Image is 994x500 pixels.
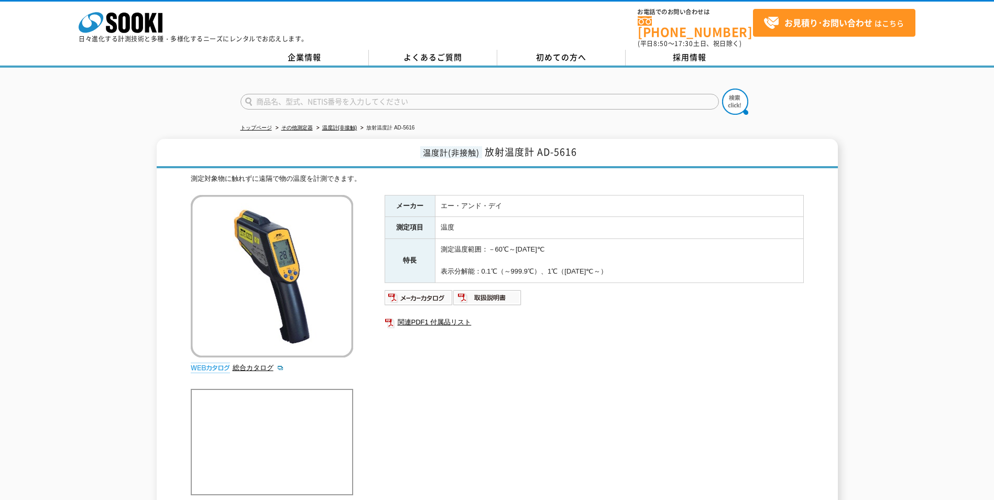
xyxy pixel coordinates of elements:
a: お見積り･お問い合わせはこちら [753,9,915,37]
a: 総合カタログ [233,364,284,372]
span: 17:30 [674,39,693,48]
span: 初めての方へ [536,51,586,63]
a: 取扱説明書 [453,296,522,304]
a: [PHONE_NUMBER] [638,16,753,38]
span: お電話でのお問い合わせは [638,9,753,15]
a: トップページ [241,125,272,131]
p: 日々進化する計測技術と多種・多様化するニーズにレンタルでお応えします。 [79,36,308,42]
div: 測定対象物に触れずに遠隔で物の温度を計測できます。 [191,173,804,184]
strong: お見積り･お問い合わせ [784,16,872,29]
img: 取扱説明書 [453,289,522,306]
span: 8:50 [653,39,668,48]
img: btn_search.png [722,89,748,115]
a: 温度計(非接触) [322,125,357,131]
td: 測定温度範囲：－60℃～[DATE]℃ 表示分解能：0.1℃（～999.9℃）、1℃（[DATE]℃～） [435,239,803,282]
a: よくあるご質問 [369,50,497,66]
th: メーカー [385,195,435,217]
a: 採用情報 [626,50,754,66]
img: 放射温度計 AD-5616 [191,195,353,357]
span: 温度計(非接触) [420,146,482,158]
span: 放射温度計 AD-5616 [485,145,577,159]
td: エー・アンド・デイ [435,195,803,217]
a: 関連PDF1 付属品リスト [385,316,804,329]
th: 特長 [385,239,435,282]
td: 温度 [435,217,803,239]
a: その他測定器 [281,125,313,131]
span: (平日 ～ 土日、祝日除く) [638,39,741,48]
img: メーカーカタログ [385,289,453,306]
input: 商品名、型式、NETIS番号を入力してください [241,94,719,110]
a: 初めての方へ [497,50,626,66]
a: 企業情報 [241,50,369,66]
th: 測定項目 [385,217,435,239]
a: メーカーカタログ [385,296,453,304]
li: 放射温度計 AD-5616 [358,123,414,134]
span: はこちら [763,15,904,31]
img: webカタログ [191,363,230,373]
